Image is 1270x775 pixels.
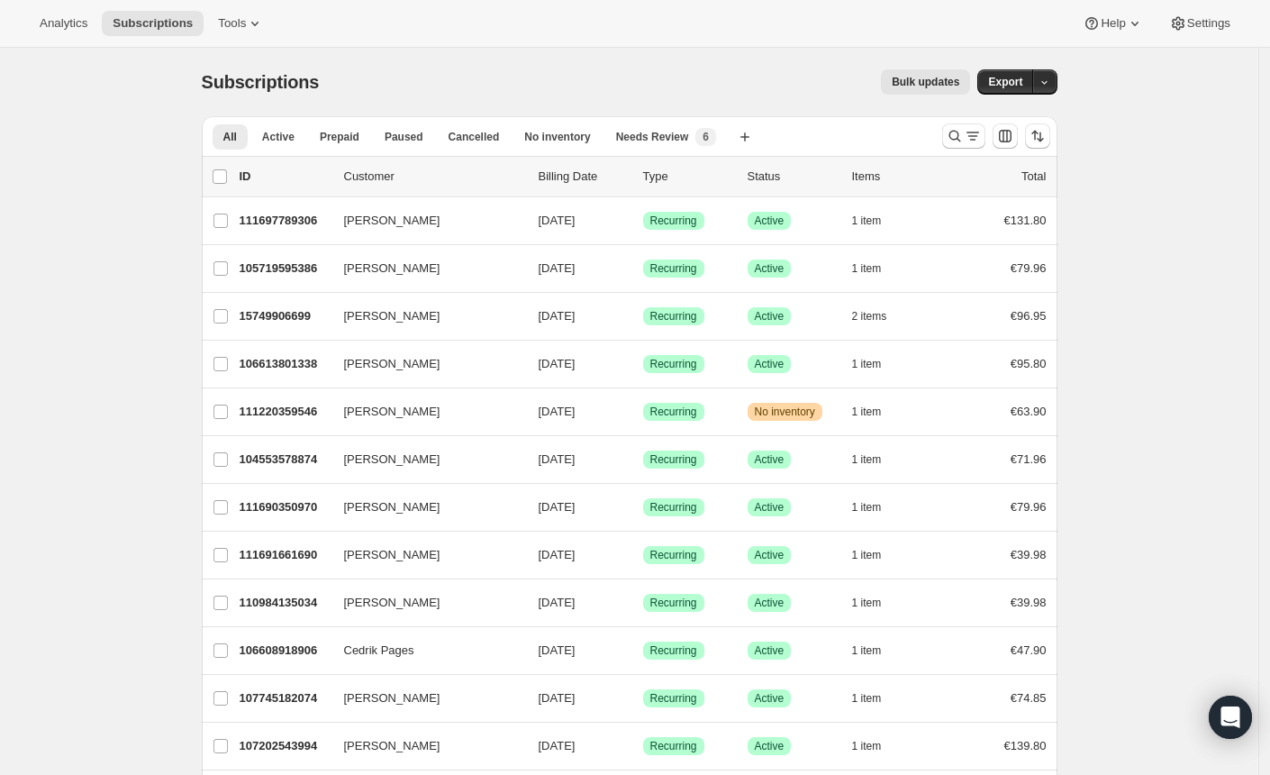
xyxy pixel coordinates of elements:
[240,642,330,660] p: 106608918906
[333,493,513,522] button: [PERSON_NAME]
[1011,357,1047,370] span: €95.80
[852,452,882,467] span: 1 item
[539,548,576,561] span: [DATE]
[240,307,330,325] p: 15749906699
[240,737,330,755] p: 107202543994
[852,542,902,568] button: 1 item
[262,130,295,144] span: Active
[539,500,576,514] span: [DATE]
[755,309,785,324] span: Active
[344,168,524,186] p: Customer
[333,350,513,378] button: [PERSON_NAME]
[1011,452,1047,466] span: €71.96
[344,355,440,373] span: [PERSON_NAME]
[344,403,440,421] span: [PERSON_NAME]
[539,309,576,323] span: [DATE]
[240,208,1047,233] div: 111697789306[PERSON_NAME][DATE]SuccessRecurringSuccessActive1 item€131.80
[852,309,887,324] span: 2 items
[344,307,440,325] span: [PERSON_NAME]
[240,495,1047,520] div: 111690350970[PERSON_NAME][DATE]SuccessRecurringSuccessActive1 item€79.96
[977,69,1033,95] button: Export
[240,686,1047,711] div: 107745182074[PERSON_NAME][DATE]SuccessRecurringSuccessActive1 item€74.85
[524,130,590,144] span: No inventory
[650,548,697,562] span: Recurring
[755,405,815,419] span: No inventory
[755,357,785,371] span: Active
[344,212,440,230] span: [PERSON_NAME]
[1025,123,1050,149] button: Sort the results
[333,397,513,426] button: [PERSON_NAME]
[333,445,513,474] button: [PERSON_NAME]
[650,691,697,706] span: Recurring
[333,588,513,617] button: [PERSON_NAME]
[1011,596,1047,609] span: €39.98
[1011,548,1047,561] span: €39.98
[852,734,902,759] button: 1 item
[650,357,697,371] span: Recurring
[730,124,759,150] button: Create new view
[539,691,576,705] span: [DATE]
[703,130,709,144] span: 6
[240,542,1047,568] div: 111691661690[PERSON_NAME][DATE]SuccessRecurringSuccessActive1 item€39.98
[240,260,330,278] p: 105719595386
[320,130,359,144] span: Prepaid
[650,309,697,324] span: Recurring
[1101,16,1125,31] span: Help
[650,214,697,228] span: Recurring
[202,72,320,92] span: Subscriptions
[240,451,330,469] p: 104553578874
[852,495,902,520] button: 1 item
[240,447,1047,472] div: 104553578874[PERSON_NAME][DATE]SuccessRecurringSuccessActive1 item€71.96
[102,11,204,36] button: Subscriptions
[755,261,785,276] span: Active
[218,16,246,31] span: Tools
[852,304,907,329] button: 2 items
[852,261,882,276] span: 1 item
[240,351,1047,377] div: 106613801338[PERSON_NAME][DATE]SuccessRecurringSuccessActive1 item€95.80
[852,256,902,281] button: 1 item
[993,123,1018,149] button: Customize table column order and visibility
[852,357,882,371] span: 1 item
[755,548,785,562] span: Active
[650,261,697,276] span: Recurring
[1011,643,1047,657] span: €47.90
[852,596,882,610] span: 1 item
[240,212,330,230] p: 111697789306
[852,739,882,753] span: 1 item
[852,638,902,663] button: 1 item
[333,636,513,665] button: Cedrik Pages
[40,16,87,31] span: Analytics
[223,130,237,144] span: All
[755,739,785,753] span: Active
[852,590,902,615] button: 1 item
[344,737,440,755] span: [PERSON_NAME]
[240,168,1047,186] div: IDCustomerBilling DateTypeStatusItemsTotal
[539,739,576,752] span: [DATE]
[650,405,697,419] span: Recurring
[1011,500,1047,514] span: €79.96
[852,351,902,377] button: 1 item
[881,69,970,95] button: Bulk updates
[539,643,576,657] span: [DATE]
[385,130,423,144] span: Paused
[852,500,882,515] span: 1 item
[344,451,440,469] span: [PERSON_NAME]
[539,596,576,609] span: [DATE]
[650,596,697,610] span: Recurring
[852,405,882,419] span: 1 item
[643,168,733,186] div: Type
[333,541,513,570] button: [PERSON_NAME]
[207,11,275,36] button: Tools
[616,130,689,144] span: Needs Review
[650,500,697,515] span: Recurring
[539,357,576,370] span: [DATE]
[650,643,697,658] span: Recurring
[988,75,1022,89] span: Export
[240,168,330,186] p: ID
[344,260,440,278] span: [PERSON_NAME]
[1072,11,1154,36] button: Help
[333,302,513,331] button: [PERSON_NAME]
[1004,739,1047,752] span: €139.80
[333,206,513,235] button: [PERSON_NAME]
[240,590,1047,615] div: 110984135034[PERSON_NAME][DATE]SuccessRecurringSuccessActive1 item€39.98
